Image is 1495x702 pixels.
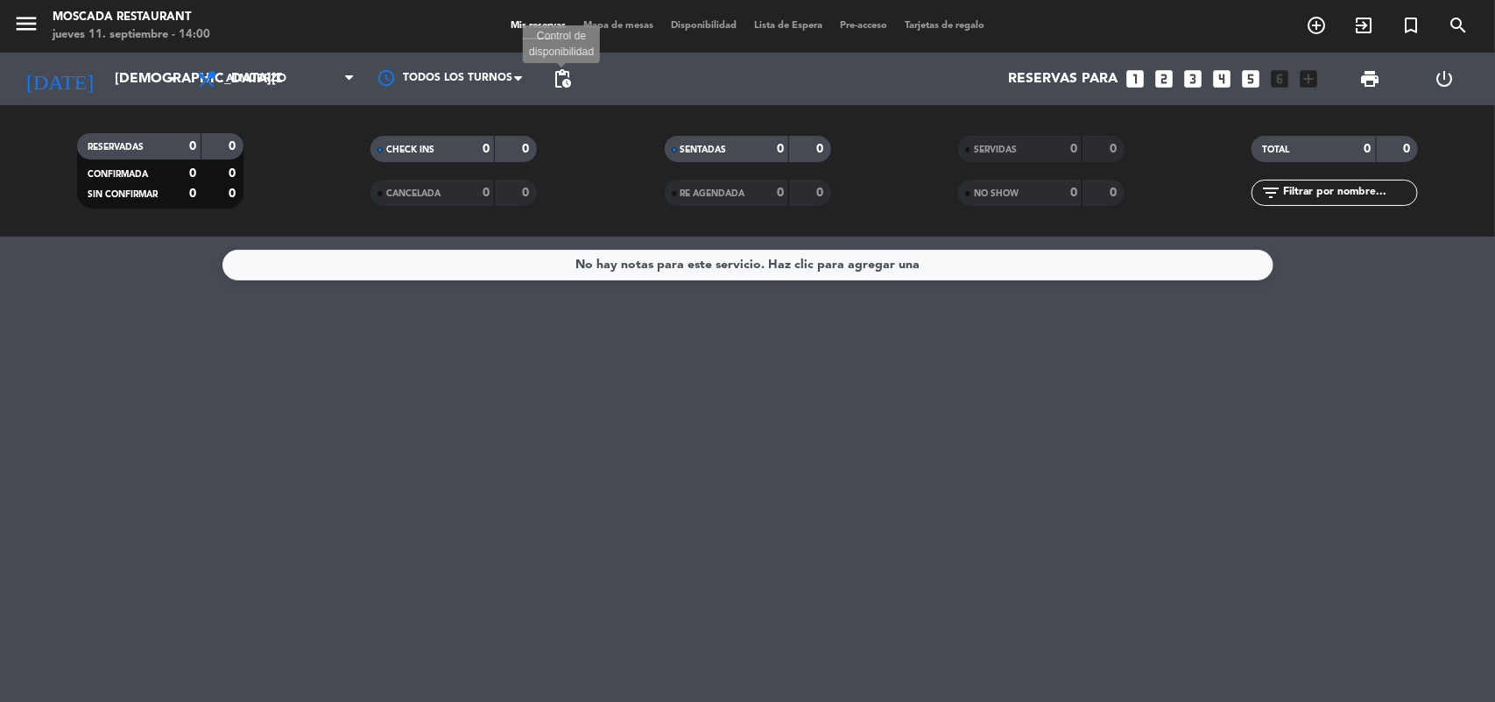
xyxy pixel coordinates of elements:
[1260,182,1281,203] i: filter_list
[229,167,239,180] strong: 0
[1404,143,1414,155] strong: 0
[1110,143,1120,155] strong: 0
[974,189,1019,198] span: NO SHOW
[226,73,286,85] span: Almuerzo
[662,21,745,31] span: Disponibilidad
[1400,15,1421,36] i: turned_in_not
[575,21,662,31] span: Mapa de mesas
[1125,67,1147,90] i: looks_one
[1182,67,1205,90] i: looks_3
[831,21,896,31] span: Pre-acceso
[386,145,434,154] span: CHECK INS
[523,143,533,155] strong: 0
[1009,71,1118,88] span: Reservas para
[483,187,490,199] strong: 0
[1306,15,1327,36] i: add_circle_outline
[1262,145,1289,154] span: TOTAL
[777,187,784,199] strong: 0
[189,140,196,152] strong: 0
[523,25,600,64] div: Control de disponibilidad
[1365,143,1372,155] strong: 0
[1298,67,1321,90] i: add_box
[974,145,1017,154] span: SERVIDAS
[502,21,575,31] span: Mis reservas
[1407,53,1482,105] div: LOG OUT
[189,167,196,180] strong: 0
[13,11,39,37] i: menu
[816,143,827,155] strong: 0
[777,143,784,155] strong: 0
[88,143,144,152] span: RESERVADAS
[229,140,239,152] strong: 0
[745,21,831,31] span: Lista de Espera
[1110,187,1120,199] strong: 0
[163,68,184,89] i: arrow_drop_down
[483,143,490,155] strong: 0
[88,170,148,179] span: CONFIRMADA
[552,68,573,89] span: pending_actions
[1070,187,1077,199] strong: 0
[1240,67,1263,90] i: looks_5
[229,188,239,200] strong: 0
[386,189,441,198] span: CANCELADA
[1153,67,1176,90] i: looks_two
[13,60,106,98] i: [DATE]
[13,11,39,43] button: menu
[1269,67,1292,90] i: looks_6
[189,188,196,200] strong: 0
[681,145,727,154] span: SENTADAS
[523,187,533,199] strong: 0
[1359,68,1380,89] span: print
[88,190,158,199] span: SIN CONFIRMAR
[1070,143,1077,155] strong: 0
[816,187,827,199] strong: 0
[1281,183,1417,202] input: Filtrar por nombre...
[53,26,210,44] div: jueves 11. septiembre - 14:00
[1448,15,1469,36] i: search
[575,255,920,275] div: No hay notas para este servicio. Haz clic para agregar una
[53,9,210,26] div: Moscada Restaurant
[681,189,745,198] span: RE AGENDADA
[1211,67,1234,90] i: looks_4
[1353,15,1374,36] i: exit_to_app
[1434,68,1455,89] i: power_settings_new
[896,21,993,31] span: Tarjetas de regalo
